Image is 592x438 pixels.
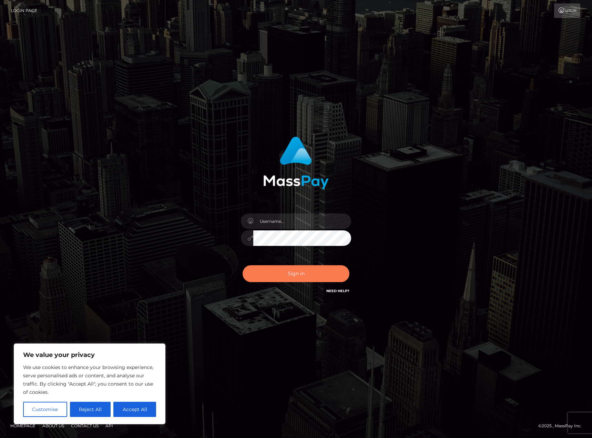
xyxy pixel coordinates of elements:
[538,422,587,430] div: © 2025 , MassPay Inc.
[23,363,156,396] p: We use cookies to enhance your browsing experience, serve personalised ads or content, and analys...
[23,351,156,359] p: We value your privacy
[23,402,67,417] button: Customise
[243,265,349,282] button: Sign in
[253,213,351,229] input: Username...
[70,402,111,417] button: Reject All
[14,344,165,424] div: We value your privacy
[263,137,329,189] img: MassPay Login
[68,420,101,431] a: Contact Us
[113,402,156,417] button: Accept All
[40,420,67,431] a: About Us
[326,289,349,293] a: Need Help?
[554,3,580,18] a: Login
[11,3,37,18] a: Login Page
[8,420,38,431] a: Homepage
[103,420,116,431] a: API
